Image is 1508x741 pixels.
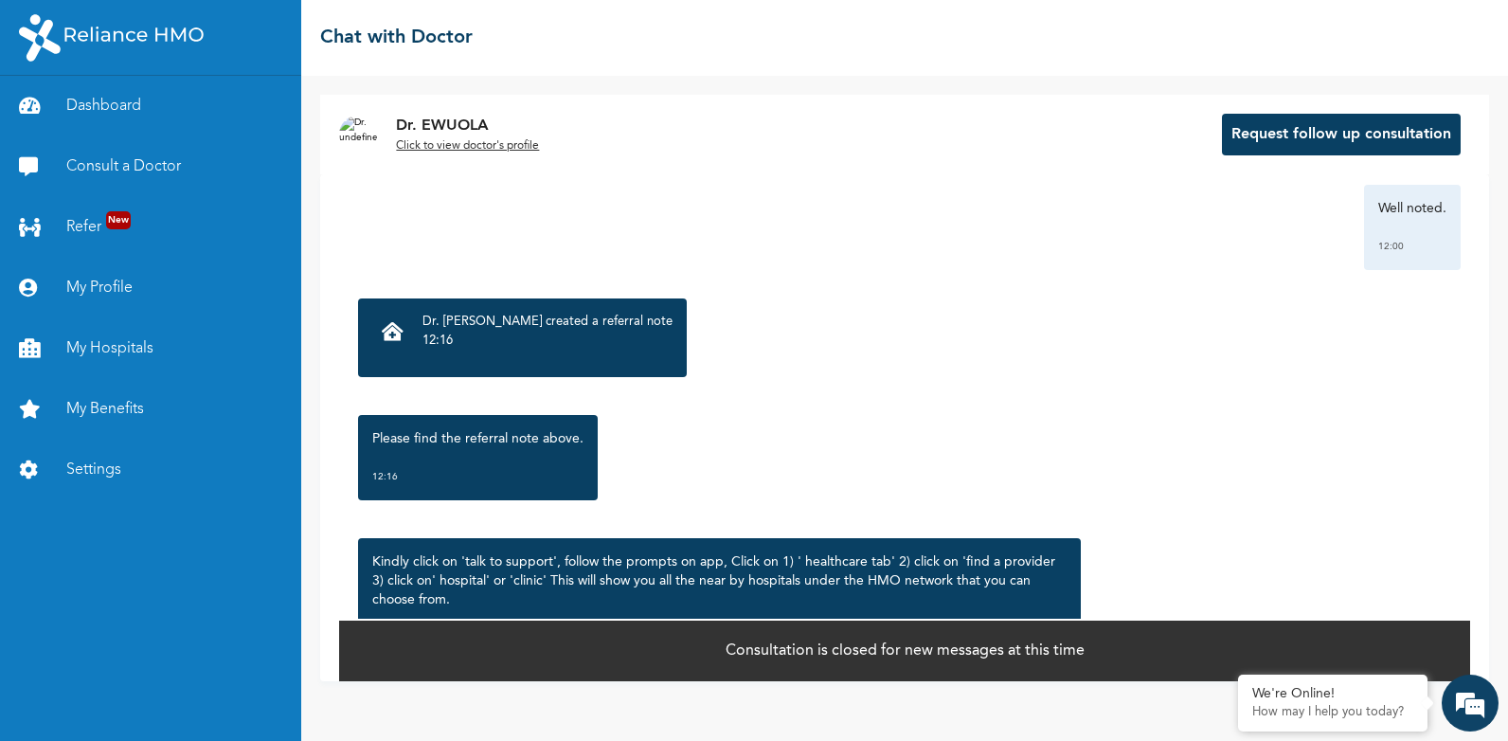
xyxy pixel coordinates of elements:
[1252,705,1413,720] p: How may I help you today?
[339,116,377,154] img: Dr. undefined`
[372,467,583,486] div: 12:16
[186,642,362,701] div: FAQs
[726,640,1085,662] p: Consultation is closed for new messages at this time
[99,106,318,131] div: Chat with us now
[110,268,261,460] span: We're online!
[320,24,473,52] h2: Chat with Doctor
[106,211,131,229] span: New
[1378,237,1446,256] div: 12:00
[1252,686,1413,702] div: We're Online!
[1378,199,1446,218] p: Well noted.
[396,140,539,152] u: Click to view doctor's profile
[35,95,77,142] img: d_794563401_company_1708531726252_794563401
[1222,114,1461,155] button: Request follow up consultation
[372,552,1067,609] p: Kindly click on 'talk to support', follow the prompts on app, Click on 1) ' healthcare tab' 2) cl...
[396,115,539,137] p: Dr. EWUOLA
[9,576,361,642] textarea: Type your message and hit 'Enter'
[311,9,356,55] div: Minimize live chat window
[422,332,673,351] p: 12:16
[19,14,204,62] img: RelianceHMO's Logo
[372,429,583,448] p: Please find the referral note above.
[9,676,186,689] span: Conversation
[422,313,673,332] p: Dr. [PERSON_NAME] created a referral note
